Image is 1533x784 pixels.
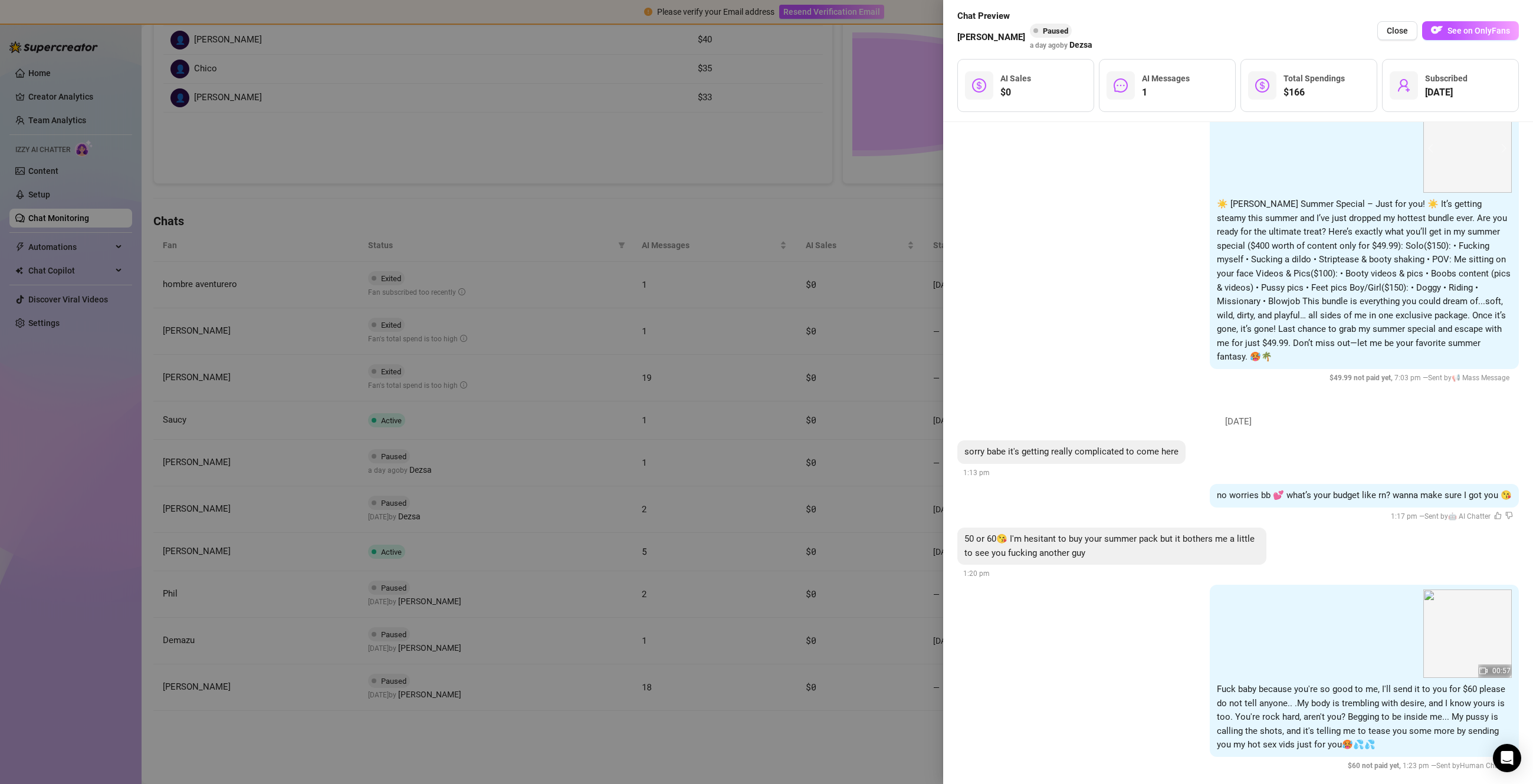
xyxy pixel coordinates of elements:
img: media [1423,589,1512,678]
span: Dezsa [1069,38,1092,51]
span: Total Spendings [1283,74,1345,83]
span: dislike [1505,512,1513,519]
div: Open Intercom Messenger [1493,744,1521,772]
span: Fuck baby because you're so good to me, I'll send it to you for $60 please do not tell anyone.. .... [1217,684,1505,750]
span: Paused [1043,27,1068,35]
span: $166 [1283,85,1345,100]
span: 00:57 [1492,667,1511,675]
img: OF [1431,24,1443,36]
span: [PERSON_NAME] [957,31,1025,45]
img: media [1423,104,1512,193]
span: Sent by Human Chatter [1436,762,1509,770]
span: dollar [972,78,986,93]
span: 1:17 pm — [1391,512,1513,521]
span: 1:23 pm — [1348,762,1513,770]
span: AI Messages [1142,74,1190,83]
span: $ 49.99 not paid yet , [1330,374,1394,382]
span: Subscribed [1425,74,1468,83]
span: ☀️ [PERSON_NAME] Summer Special – Just for you! ☀️ It’s getting steamy this summer and I’ve just ... [1217,199,1511,362]
span: 1:20 pm [963,569,990,578]
span: Close [1387,26,1408,35]
button: next [1498,144,1507,153]
span: 7:03 pm — [1330,374,1513,382]
span: Sent by 📢 Mass Message [1428,374,1509,382]
span: [DATE] [1425,85,1468,100]
span: $ 60 not paid yet , [1348,762,1403,770]
button: OFSee on OnlyFans [1422,21,1519,40]
span: like [1494,512,1502,519]
span: sorry babe it's getting really complicated to come here [964,446,1179,457]
span: user-add [1397,78,1411,93]
span: $0 [1000,85,1031,100]
span: 50 or 60😘 I'm hesitant to buy your summer pack but it bothers me a little to see you fucking anot... [964,533,1255,558]
button: Close [1377,21,1417,40]
span: dollar [1255,78,1269,93]
button: prev [1428,144,1437,153]
span: no worries bb 💕 what’s your budget like rn? wanna make sure I got you 😘 [1217,490,1512,500]
span: Chat Preview [957,9,1092,24]
span: message [1114,78,1128,93]
span: AI Sales [1000,74,1031,83]
span: 1 [1142,85,1190,100]
span: 1:13 pm [963,469,990,477]
span: See on OnlyFans [1447,26,1510,35]
span: video-camera [1479,667,1488,675]
span: [DATE] [1216,415,1260,429]
span: Sent by 🤖 AI Chatter [1424,512,1491,521]
span: a day ago by [1030,41,1092,50]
